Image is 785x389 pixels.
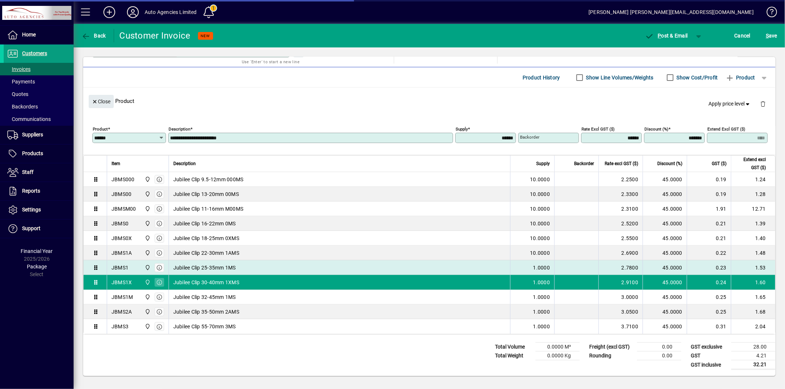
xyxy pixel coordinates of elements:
span: Home [22,32,36,38]
a: Communications [4,113,74,125]
span: 1.0000 [533,264,550,271]
td: GST inclusive [687,360,731,370]
td: 1.65 [731,290,775,304]
span: Jubilee Clip 55-70mm 3MS [173,323,236,330]
span: 10.0000 [530,176,550,183]
span: Jubilee Clip 11-16mm M00MS [173,205,244,213]
span: Back [81,33,106,39]
div: 2.3300 [603,190,638,198]
mat-label: Description [169,126,190,132]
span: Package [27,264,47,270]
div: 2.3100 [603,205,638,213]
td: 0.19 [687,187,731,201]
span: NEW [201,33,210,38]
div: 2.5200 [603,220,638,227]
td: 12.71 [731,201,775,216]
td: GST exclusive [687,343,731,351]
td: Total Weight [491,351,535,360]
span: Rangiora [143,308,151,316]
div: 3.0500 [603,308,638,315]
span: 1.0000 [533,279,550,286]
span: Close [92,96,111,108]
button: Profile [121,6,145,19]
td: 45.0000 [643,231,687,246]
td: 1.28 [731,187,775,201]
div: Customer Invoice [120,30,191,42]
app-page-header-button: Close [87,98,116,104]
span: Product [725,72,755,83]
span: Supply [536,160,550,168]
td: Rounding [586,351,637,360]
td: 45.0000 [643,260,687,275]
div: JBMS1M [112,293,133,301]
td: 0.21 [687,231,731,246]
span: 1.0000 [533,308,550,315]
span: Discount (%) [657,160,682,168]
td: 45.0000 [643,319,687,334]
span: Jubilee Clip 30-40mm 1XMS [173,279,239,286]
span: Rangiora [143,249,151,257]
span: Cancel [735,30,751,42]
span: Rangiora [143,293,151,301]
div: JBMSM00 [112,205,136,213]
span: Reports [22,188,40,194]
td: Total Volume [491,343,535,351]
button: Delete [754,95,772,113]
mat-hint: Use 'Enter' to start a new line [242,57,300,66]
td: 1.53 [731,260,775,275]
span: 1.0000 [533,323,550,330]
span: Settings [22,207,41,213]
td: 0.25 [687,304,731,319]
span: Quotes [7,91,28,97]
div: 2.9100 [603,279,638,286]
td: 45.0000 [643,304,687,319]
span: 10.0000 [530,205,550,213]
button: Product History [520,71,563,84]
span: Financial Year [21,248,53,254]
label: Show Line Volumes/Weights [585,74,654,81]
button: Apply price level [706,97,754,111]
span: Support [22,225,40,231]
mat-label: Extend excl GST ($) [707,126,745,132]
span: 10.0000 [530,235,550,242]
span: Rate excl GST ($) [605,160,638,168]
span: ave [766,30,777,42]
span: Apply price level [709,100,752,108]
mat-label: Supply [456,126,468,132]
a: Payments [4,75,74,88]
td: 45.0000 [643,246,687,260]
a: Backorders [4,100,74,113]
td: 0.0000 M³ [535,343,580,351]
td: 1.60 [731,275,775,290]
span: 1.0000 [533,293,550,301]
button: Post & Email [641,29,692,42]
span: Customers [22,50,47,56]
span: P [658,33,661,39]
a: Products [4,144,74,163]
a: Invoices [4,63,74,75]
td: 0.22 [687,246,731,260]
mat-label: Rate excl GST ($) [581,126,615,132]
td: 45.0000 [643,290,687,304]
td: 1.40 [731,231,775,246]
td: 0.00 [637,351,681,360]
div: JBMS1X [112,279,132,286]
div: 2.2500 [603,176,638,183]
td: 45.0000 [643,172,687,187]
td: 1.68 [731,304,775,319]
div: JBMS1A [112,249,132,257]
div: JBMS0 [112,220,128,227]
div: JBMS00 [112,190,132,198]
td: 45.0000 [643,187,687,201]
span: Rangiora [143,220,151,228]
span: GST ($) [712,160,726,168]
a: Suppliers [4,126,74,144]
button: Add [98,6,121,19]
span: Communications [7,116,51,122]
button: Close [89,95,114,108]
span: Jubilee Clip 22-30mm 1AMS [173,249,239,257]
td: 0.21 [687,216,731,231]
td: Freight (excl GST) [586,343,637,351]
div: JBMS000 [112,176,135,183]
span: 10.0000 [530,220,550,227]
